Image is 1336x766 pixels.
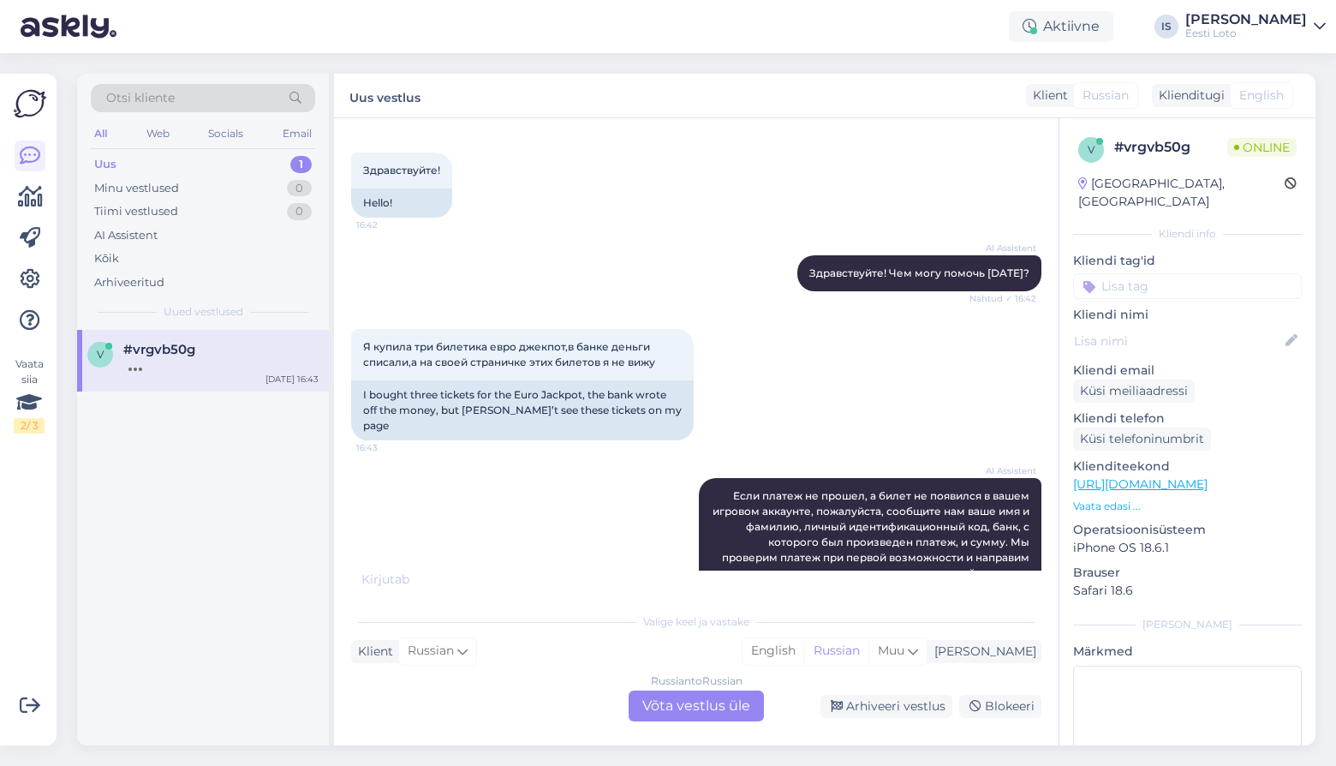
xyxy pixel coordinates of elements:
div: Küsi telefoninumbrit [1073,428,1211,451]
p: Safari 18.6 [1073,582,1302,600]
p: Vaata edasi ... [1073,499,1302,514]
div: 1 [290,156,312,173]
div: [PERSON_NAME] [1073,617,1302,632]
p: Kliendi email [1073,362,1302,380]
div: Aktiivne [1009,11,1113,42]
div: I bought three tickets for the Euro Jackpot, the bank wrote off the money, but [PERSON_NAME]’t se... [351,380,694,440]
span: Otsi kliente [106,89,175,107]
span: Nähtud ✓ 16:42 [969,292,1036,305]
p: Märkmed [1073,643,1302,661]
a: [URL][DOMAIN_NAME] [1073,476,1208,492]
input: Lisa tag [1073,273,1302,299]
p: Klienditeekond [1073,458,1302,476]
input: Lisa nimi [1074,332,1282,350]
span: . [409,572,412,587]
div: [PERSON_NAME] [927,643,1036,661]
div: [GEOGRAPHIC_DATA], [GEOGRAPHIC_DATA] [1078,175,1285,211]
span: Я купила три билетика евро джекпот,в банке деньги списали,а на своей страничке этих билетов я не ... [363,340,655,368]
p: iPhone OS 18.6.1 [1073,539,1302,557]
span: Uued vestlused [164,304,243,320]
div: [DATE] 16:43 [265,373,319,386]
div: English [743,638,804,664]
div: IS [1154,15,1178,39]
p: Kliendi telefon [1073,410,1302,428]
div: Arhiveeritud [94,274,164,291]
div: Kliendi info [1073,226,1302,242]
div: Klient [1026,87,1068,105]
div: [PERSON_NAME] [1185,13,1307,27]
span: Russian [1083,87,1129,105]
span: v [1088,143,1094,156]
div: 2 / 3 [14,418,45,434]
span: Online [1227,138,1297,157]
div: Email [279,123,315,145]
div: 0 [287,180,312,197]
div: Russian to Russian [651,673,743,689]
div: # vrgvb50g [1114,137,1227,158]
div: Blokeeri [959,695,1041,718]
img: Askly Logo [14,87,46,120]
div: Socials [205,123,247,145]
div: Tiimi vestlused [94,203,178,220]
span: Russian [408,642,454,661]
div: Võta vestlus üle [629,691,764,721]
p: Kliendi tag'id [1073,252,1302,270]
div: Vaata siia [14,356,45,434]
span: 16:43 [356,441,420,454]
div: Web [143,123,173,145]
div: Kirjutab [351,571,1041,589]
label: Uus vestlus [349,84,420,107]
div: Klient [351,643,393,661]
span: 16:42 [356,218,420,231]
span: Здравствуйте! Чем могу помочь [DATE]? [809,266,1029,279]
p: Brauser [1073,564,1302,582]
span: v [97,348,104,361]
span: AI Assistent [972,242,1036,254]
div: All [91,123,110,145]
div: Klienditugi [1152,87,1225,105]
div: Eesti Loto [1185,27,1307,40]
span: Muu [878,643,904,658]
a: [PERSON_NAME]Eesti Loto [1185,13,1326,40]
div: Hello! [351,189,452,218]
div: Kõik [94,250,119,267]
span: Если платеж не прошел, а билет не появился в вашем игровом аккаунте, пожалуйста, сообщите нам ваш... [713,489,1032,579]
div: Russian [804,638,868,664]
div: 0 [287,203,312,220]
div: Minu vestlused [94,180,179,197]
span: English [1239,87,1284,105]
div: Uus [94,156,116,173]
p: Kliendi nimi [1073,306,1302,324]
div: AI Assistent [94,227,158,244]
span: #vrgvb50g [123,342,195,357]
span: AI Assistent [972,464,1036,477]
div: Küsi meiliaadressi [1073,380,1195,403]
div: Valige keel ja vastake [351,614,1041,630]
span: Здравствуйте! [363,164,440,177]
p: Operatsioonisüsteem [1073,521,1302,539]
div: Arhiveeri vestlus [820,695,952,718]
